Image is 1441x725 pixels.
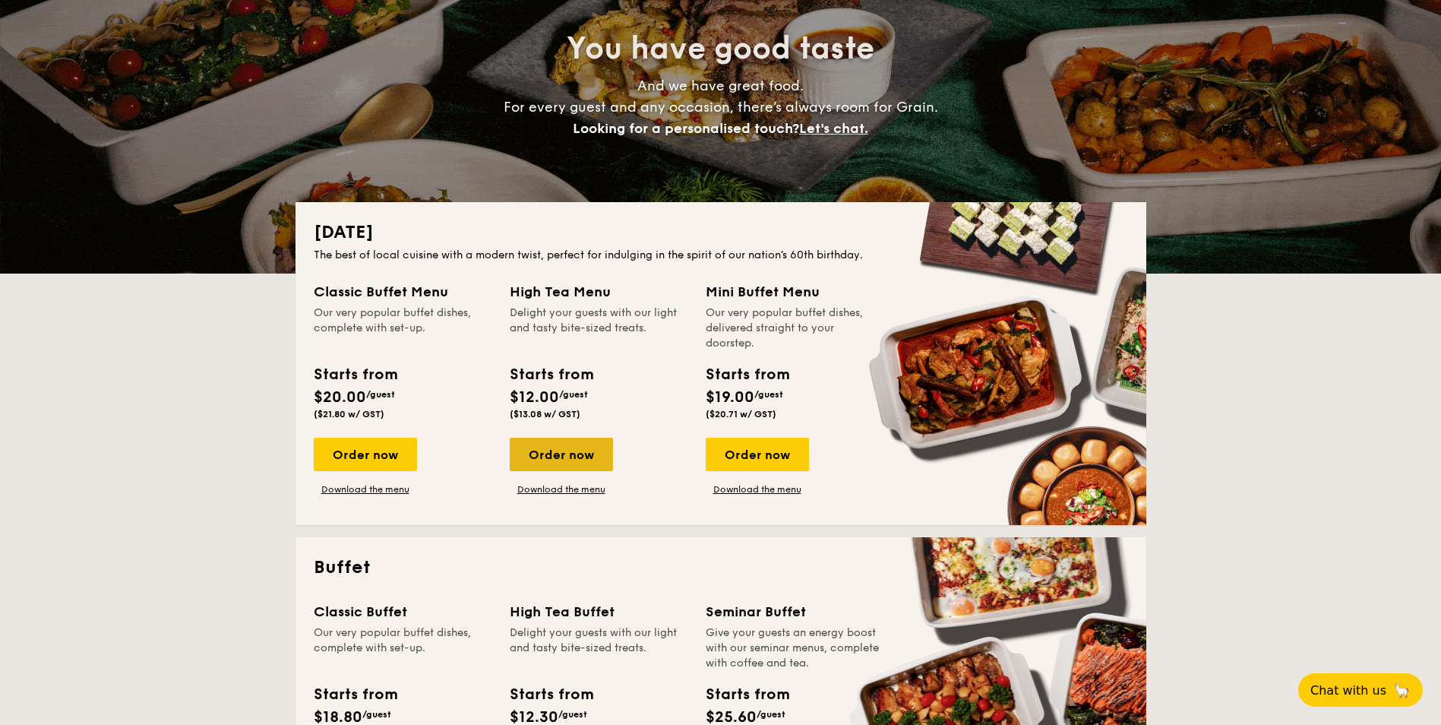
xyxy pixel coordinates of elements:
div: Starts from [706,363,788,386]
button: Chat with us🦙 [1298,673,1423,707]
span: You have good taste [567,30,874,67]
a: Download the menu [314,483,417,495]
div: Our very popular buffet dishes, complete with set-up. [314,625,491,671]
h2: [DATE] [314,220,1128,245]
div: Starts from [314,683,397,706]
span: And we have great food. For every guest and any occasion, there’s always room for Grain. [504,78,938,137]
span: /guest [754,389,783,400]
a: Download the menu [706,483,809,495]
div: Order now [706,438,809,471]
span: /guest [558,709,587,720]
div: Mini Buffet Menu [706,281,883,302]
div: Classic Buffet [314,601,491,622]
span: 🦙 [1392,682,1411,699]
div: High Tea Buffet [510,601,687,622]
div: Delight your guests with our light and tasty bite-sized treats. [510,306,687,351]
div: The best of local cuisine with a modern twist, perfect for indulging in the spirit of our nation’... [314,248,1128,263]
div: Order now [510,438,613,471]
div: Our very popular buffet dishes, delivered straight to your doorstep. [706,306,883,351]
span: ($13.08 w/ GST) [510,409,580,419]
span: Let's chat. [799,120,868,137]
span: $12.00 [510,388,559,407]
div: High Tea Menu [510,281,687,302]
div: Starts from [314,363,397,386]
a: Download the menu [510,483,613,495]
h2: Buffet [314,556,1128,580]
span: /guest [362,709,391,720]
span: Looking for a personalised touch? [573,120,799,137]
div: Seminar Buffet [706,601,883,622]
div: Give your guests an energy boost with our seminar menus, complete with coffee and tea. [706,625,883,671]
div: Starts from [706,683,788,706]
span: /guest [559,389,588,400]
span: $19.00 [706,388,754,407]
span: /guest [757,709,785,720]
div: Our very popular buffet dishes, complete with set-up. [314,306,491,351]
div: Classic Buffet Menu [314,281,491,302]
span: ($20.71 w/ GST) [706,409,776,419]
div: Starts from [510,363,593,386]
div: Delight your guests with our light and tasty bite-sized treats. [510,625,687,671]
span: Chat with us [1310,683,1386,698]
div: Starts from [510,683,593,706]
div: Order now [314,438,417,471]
span: ($21.80 w/ GST) [314,409,384,419]
span: $20.00 [314,388,366,407]
span: /guest [366,389,395,400]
